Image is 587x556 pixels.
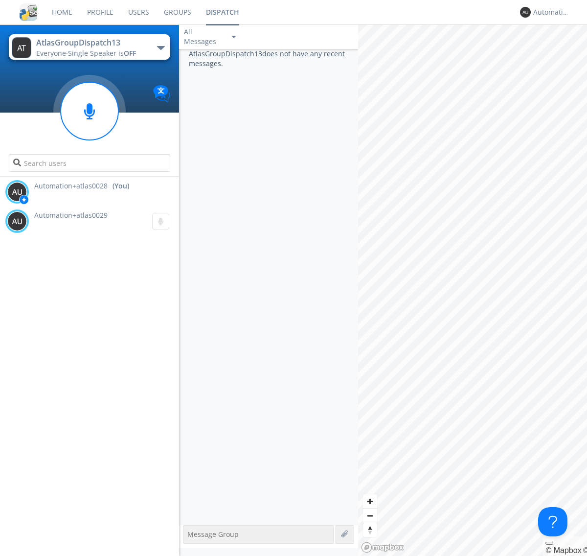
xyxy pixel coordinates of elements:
iframe: Toggle Customer Support [538,507,567,536]
img: cddb5a64eb264b2086981ab96f4c1ba7 [20,3,37,21]
div: Automation+atlas0028 [533,7,570,17]
img: 373638.png [7,182,27,202]
img: 373638.png [520,7,531,18]
a: Mapbox logo [361,542,404,553]
img: Translation enabled [153,85,170,102]
img: 373638.png [7,211,27,231]
div: All Messages [184,27,223,46]
span: Automation+atlas0029 [34,210,108,220]
img: caret-down-sm.svg [232,36,236,38]
div: AtlasGroupDispatch13 does not have any recent messages. [179,49,358,525]
button: Toggle attribution [545,542,553,545]
button: Zoom in [363,494,377,509]
button: Zoom out [363,509,377,523]
span: Automation+atlas0028 [34,181,108,191]
span: OFF [124,48,136,58]
input: Search users [9,154,170,172]
div: AtlasGroupDispatch13 [36,37,146,48]
span: Zoom out [363,509,377,523]
button: Reset bearing to north [363,523,377,537]
div: (You) [113,181,129,191]
span: Single Speaker is [68,48,136,58]
span: Reset bearing to north [363,523,377,537]
img: 373638.png [12,37,31,58]
a: Mapbox [545,546,581,555]
div: Everyone · [36,48,146,58]
button: AtlasGroupDispatch13Everyone·Single Speaker isOFF [9,34,170,60]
